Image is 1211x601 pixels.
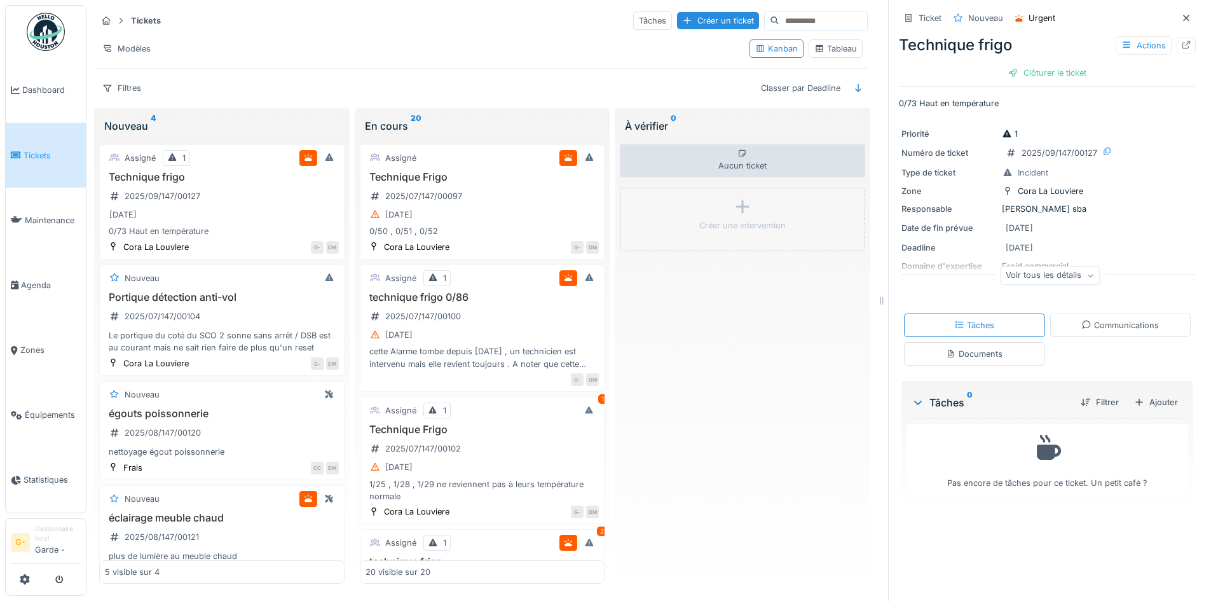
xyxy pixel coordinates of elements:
div: [DATE] [109,209,137,221]
div: Cora La Louviere [384,506,449,518]
div: Le portique du coté du SCO 2 sonne sans arrêt / DSB est au courant mais ne sait rien faire de plu... [105,329,339,354]
sup: 20 [411,118,421,134]
div: 1 [443,404,446,417]
span: Tickets [24,149,81,162]
div: Nouveau [125,389,160,401]
div: Assigné [385,537,416,549]
div: 2025/09/147/00127 [125,190,200,202]
div: 2025/09/147/00127 [1022,147,1097,159]
div: 2025/07/147/00100 [385,310,461,322]
div: DM [586,241,599,254]
div: Frais [123,462,142,474]
span: Agenda [21,279,81,291]
div: Tâches [912,395,1071,410]
div: Deadline [901,242,997,254]
div: Clôturer le ticket [1003,64,1091,81]
p: 0/73 Haut en température [899,97,1196,109]
div: 2 [597,527,607,536]
div: cette Alarme tombe depuis [DATE] , un technicien est intervenu mais elle revient toujours . A not... [366,345,599,370]
h3: Technique frigo [105,171,339,183]
sup: 4 [151,118,156,134]
a: Statistiques [6,448,86,513]
div: Numéro de ticket [901,147,997,159]
div: Modèles [97,39,156,58]
div: 5 visible sur 4 [105,566,160,578]
span: Dashboard [22,84,81,96]
div: 1 [443,537,446,549]
div: DM [326,241,339,254]
div: DM [326,357,339,370]
div: Assigné [385,404,416,417]
div: Voir tous les détails [1000,266,1100,285]
h3: technique frigo [366,556,599,568]
div: 1/25 , 1/28 , 1/29 ne reviennent pas à leurs température normale [366,478,599,502]
div: Cora La Louviere [123,357,189,370]
li: Garde - [35,524,81,561]
h3: Technique Frigo [366,424,599,436]
div: Cora La Louviere [123,241,189,253]
div: plus de lumière au meuble chaud [105,550,339,562]
div: Nouveau [125,493,160,505]
div: 2025/08/147/00120 [125,427,201,439]
div: Incident [1018,167,1048,179]
sup: 0 [671,118,676,134]
div: Pas encore de tâches pour ce ticket. Un petit café ? [915,430,1180,489]
h3: Portique détection anti-vol [105,291,339,303]
sup: 0 [967,395,973,410]
div: Zone [901,185,997,197]
div: 2025/07/147/00104 [125,310,200,322]
div: [DATE] [385,461,413,473]
div: Urgent [1029,12,1055,24]
div: Priorité [901,128,997,140]
div: 2025/07/147/00097 [385,190,462,202]
div: Tâches [633,11,672,30]
div: G- [311,357,324,370]
div: Communications [1081,319,1159,331]
div: Cora La Louviere [1018,185,1083,197]
div: Ticket [919,12,941,24]
div: Tableau [814,43,857,55]
span: Statistiques [24,474,81,486]
div: Aucun ticket [620,144,865,177]
div: En cours [365,118,600,134]
div: 0/73 Haut en température [105,225,339,237]
div: 0/50 , 0/51 , 0/52 [366,225,599,237]
div: Nouveau [968,12,1003,24]
div: 2025/08/147/00121 [125,531,199,543]
div: G- [571,373,584,386]
div: Actions [1116,36,1172,55]
div: Filtrer [1076,394,1124,411]
a: Dashboard [6,58,86,123]
div: 20 visible sur 20 [366,566,430,578]
div: Documents [946,348,1002,360]
a: Agenda [6,252,86,317]
div: Nouveau [104,118,339,134]
div: Assigné [385,152,416,164]
div: 1 [182,152,186,164]
h3: technique frigo 0/86 [366,291,599,303]
div: DM [586,373,599,386]
h3: Technique Frigo [366,171,599,183]
a: Équipements [6,383,86,448]
div: Date de fin prévue [901,222,997,234]
div: Kanban [755,43,798,55]
h3: éclairage meuble chaud [105,512,339,524]
div: [DATE] [1006,242,1033,254]
div: 2025/07/147/00102 [385,443,461,455]
div: [DATE] [385,209,413,221]
li: G- [11,533,30,552]
div: G- [571,241,584,254]
div: G- [571,506,584,518]
a: Tickets [6,123,86,188]
div: Gestionnaire local [35,524,81,544]
span: Zones [20,344,81,356]
div: Cora La Louviere [384,241,449,253]
a: G- Gestionnaire localGarde - [11,524,81,564]
span: Maintenance [25,214,81,226]
div: nettoyage égout poissonnerie [105,446,339,458]
div: [DATE] [1006,222,1033,234]
div: 1 [598,394,607,404]
h3: égouts poissonnerie [105,408,339,420]
div: [DATE] [385,329,413,341]
div: G- [311,241,324,254]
